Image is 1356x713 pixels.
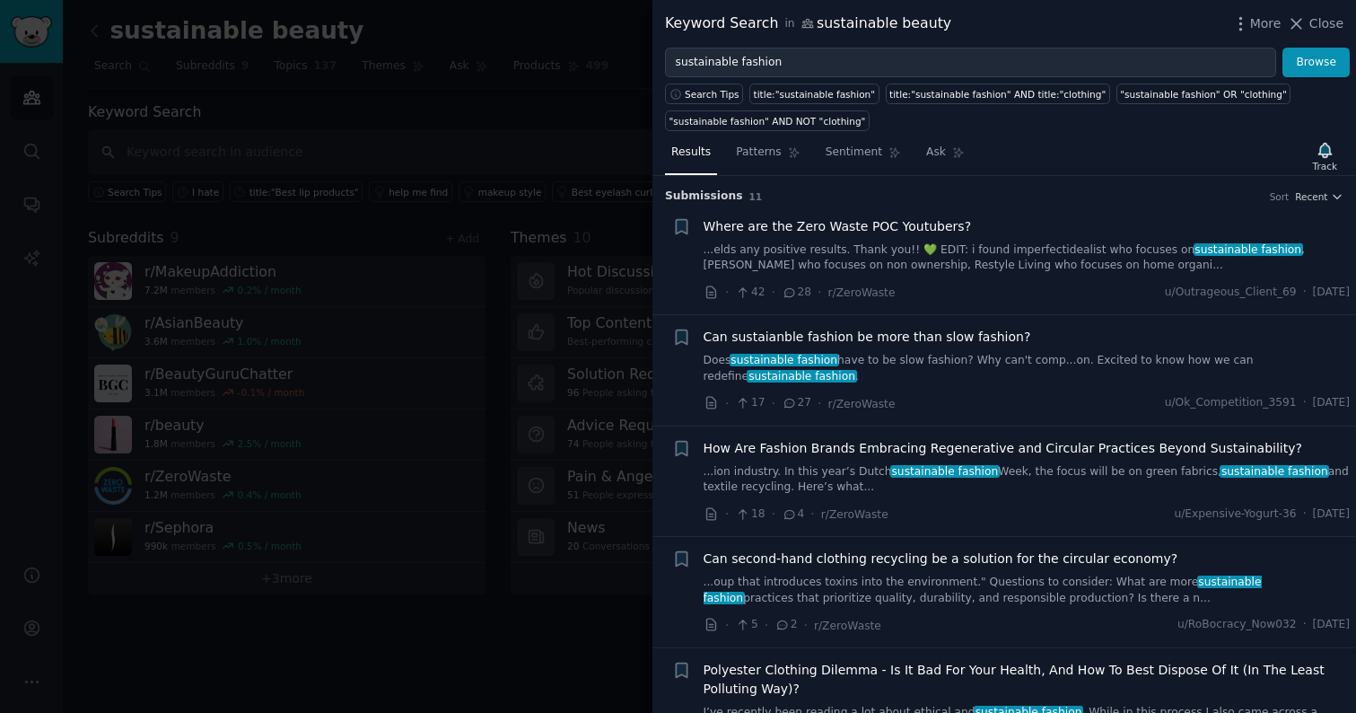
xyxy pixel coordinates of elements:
button: Browse [1282,48,1350,78]
span: u/Expensive-Yogurt-36 [1174,506,1296,523]
span: 17 [735,395,765,411]
input: Try a keyword related to your business [665,48,1276,78]
span: · [772,505,775,524]
span: 4 [782,506,804,523]
div: "sustainable fashion" OR "clothing" [1120,88,1286,101]
span: 27 [782,395,811,411]
button: More [1231,14,1282,33]
span: [DATE] [1313,395,1350,411]
span: [DATE] [1313,506,1350,523]
span: · [1303,395,1307,411]
div: title:"sustainable fashion" [754,88,876,101]
span: Results [671,145,711,161]
a: Polyester Clothing Dilemma - Is It Bad For Your Health, And How To Best Dispose Of It (In The Lea... [704,661,1351,699]
span: 18 [735,506,765,523]
a: Sentiment [819,138,907,175]
span: [DATE] [1313,617,1350,633]
span: · [765,616,768,635]
span: sustainable fashion [890,465,1000,478]
span: · [772,394,775,413]
a: Patterns [730,138,806,175]
span: r/ZeroWaste [821,508,888,521]
span: sustainable fashion [1194,243,1303,256]
a: Doessustainable fashionhave to be slow fashion? Why can't comp...on. Excited to know how we can r... [704,353,1351,384]
span: · [1303,617,1307,633]
span: Submission s [665,189,743,205]
span: 11 [749,191,763,202]
a: ...oup that introduces toxins into the environment." Questions to consider: What are moresustaina... [704,575,1351,606]
span: 2 [774,617,797,633]
span: · [725,616,729,635]
span: 28 [782,285,811,301]
span: Search Tips [685,88,739,101]
a: Can second-hand clothing recycling be a solution for the circular economy? [704,550,1178,568]
div: title:"sustainable fashion" AND title:"clothing" [889,88,1106,101]
button: Track [1307,137,1343,175]
a: "sustainable fashion" OR "clothing" [1116,84,1290,104]
span: Close [1309,14,1343,33]
span: · [725,505,729,524]
span: · [818,283,821,302]
button: Recent [1295,190,1343,203]
span: u/Ok_Competition_3591 [1165,395,1297,411]
button: Close [1287,14,1343,33]
span: sustainable fashion [704,576,1262,604]
a: "sustainable fashion" AND NOT "clothing" [665,110,870,131]
span: Recent [1295,190,1327,203]
div: Track [1313,160,1337,172]
span: Patterns [736,145,781,161]
span: Sentiment [826,145,882,161]
span: u/RoBocracy_Now032 [1177,617,1297,633]
span: u/Outrageous_Client_69 [1165,285,1297,301]
div: "sustainable fashion" AND NOT "clothing" [669,115,866,128]
a: Can sustaianble fashion be more than slow fashion? [704,328,1031,347]
a: ...elds any positive results. Thank you!! 💚 EDIT: i found imperfectidealist who focuses onsustain... [704,242,1351,274]
span: sustainable fashion [1220,465,1329,478]
a: ...ion industry. In this year’s Dutchsustainable fashionWeek, the focus will be on green fabrics,... [704,464,1351,496]
span: · [725,394,729,413]
button: Search Tips [665,84,743,104]
div: Keyword Search sustainable beauty [665,13,951,35]
a: title:"sustainable fashion" AND title:"clothing" [886,84,1110,104]
span: · [725,283,729,302]
span: in [784,16,794,32]
span: sustainable fashion [747,370,856,383]
span: r/ZeroWaste [828,398,896,410]
span: · [772,283,775,302]
div: Sort [1270,190,1290,203]
span: · [810,505,814,524]
a: Where are the Zero Waste POC Youtubers? [704,217,972,236]
span: · [1303,285,1307,301]
span: Ask [926,145,946,161]
a: How Are Fashion Brands Embracing Regenerative and Circular Practices Beyond Sustainability? [704,439,1302,458]
a: Results [665,138,717,175]
span: 5 [735,617,757,633]
span: · [818,394,821,413]
span: [DATE] [1313,285,1350,301]
span: 42 [735,285,765,301]
span: sustainable fashion [730,354,839,366]
a: title:"sustainable fashion" [749,84,879,104]
span: r/ZeroWaste [814,620,881,632]
span: r/ZeroWaste [828,286,896,299]
span: · [1303,506,1307,523]
a: Ask [920,138,971,175]
span: More [1250,14,1282,33]
span: · [804,616,808,635]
